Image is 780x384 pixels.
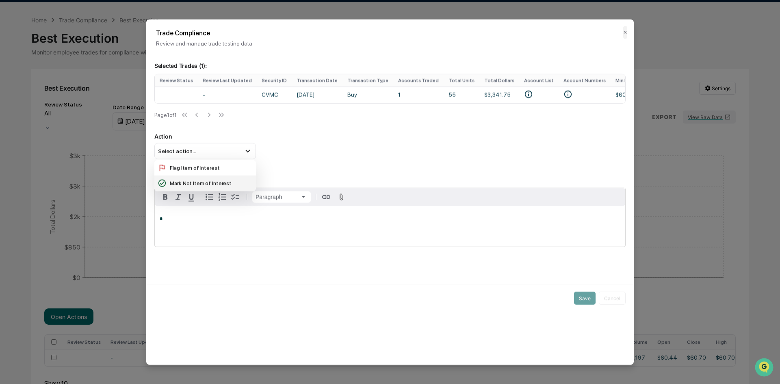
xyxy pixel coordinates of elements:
td: 55 [444,86,479,103]
th: Account Numbers [559,74,611,86]
th: Transaction Type [342,74,393,86]
span: Preclearance [16,102,52,111]
th: Total Dollars [479,74,519,86]
button: Attach files [334,192,349,203]
button: Cancel [599,292,626,305]
th: Transaction Date [292,74,342,86]
td: - [198,86,257,103]
p: Comment on all selected trades [154,165,626,182]
div: Mark Not Item of Interest [158,179,253,188]
th: Min Price [611,74,641,86]
button: Start new chat [138,65,148,74]
svg: • 0010908571 [563,89,572,98]
td: $60.76 [611,86,641,103]
div: 🗄️ [59,103,65,110]
div: We're available if you need us! [28,70,103,77]
p: Selected Trades ( 1 ): [154,52,626,69]
div: Start new chat [28,62,133,70]
a: 🔎Data Lookup [5,115,54,129]
img: 1746055101610-c473b297-6a78-478c-a979-82029cc54cd1 [8,62,23,77]
span: Attestations [67,102,101,111]
iframe: Open customer support [754,357,776,379]
h2: Trade Compliance [156,29,624,37]
a: 🖐️Preclearance [5,99,56,114]
th: Review Last Updated [198,74,257,86]
svg: • JENS T STEVENS CHARLES SCHWAB & CO INC CUST ROTH CONTRIBUTORY IRA [524,89,533,98]
td: [DATE] [292,86,342,103]
a: Powered byPylon [57,137,98,144]
p: Review and manage trade testing data [156,40,624,46]
div: 🖐️ [8,103,15,110]
span: Data Lookup [16,118,51,126]
button: ✕ [623,26,627,39]
span: Pylon [81,138,98,144]
th: Review Status [155,74,198,86]
th: Account List [519,74,559,86]
input: Clear [21,37,134,46]
td: CVMC [257,86,292,103]
button: Block type [252,191,311,203]
th: Security ID [257,74,292,86]
button: Underline [185,191,198,204]
p: How can we help? [8,17,148,30]
a: 🗄️Attestations [56,99,104,114]
th: Accounts Traded [393,74,444,86]
button: Bold [159,191,172,204]
button: Save [574,292,596,305]
div: Page 1 of 1 [154,112,177,118]
div: Flag Item of Interest [158,163,253,172]
th: Total Units [444,74,479,86]
span: Select action... [158,148,196,154]
td: Buy [342,86,393,103]
button: Italic [172,191,185,204]
p: Action [154,133,626,140]
div: 🔎 [8,119,15,125]
td: 1 [393,86,444,103]
td: $3,341.75 [479,86,519,103]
